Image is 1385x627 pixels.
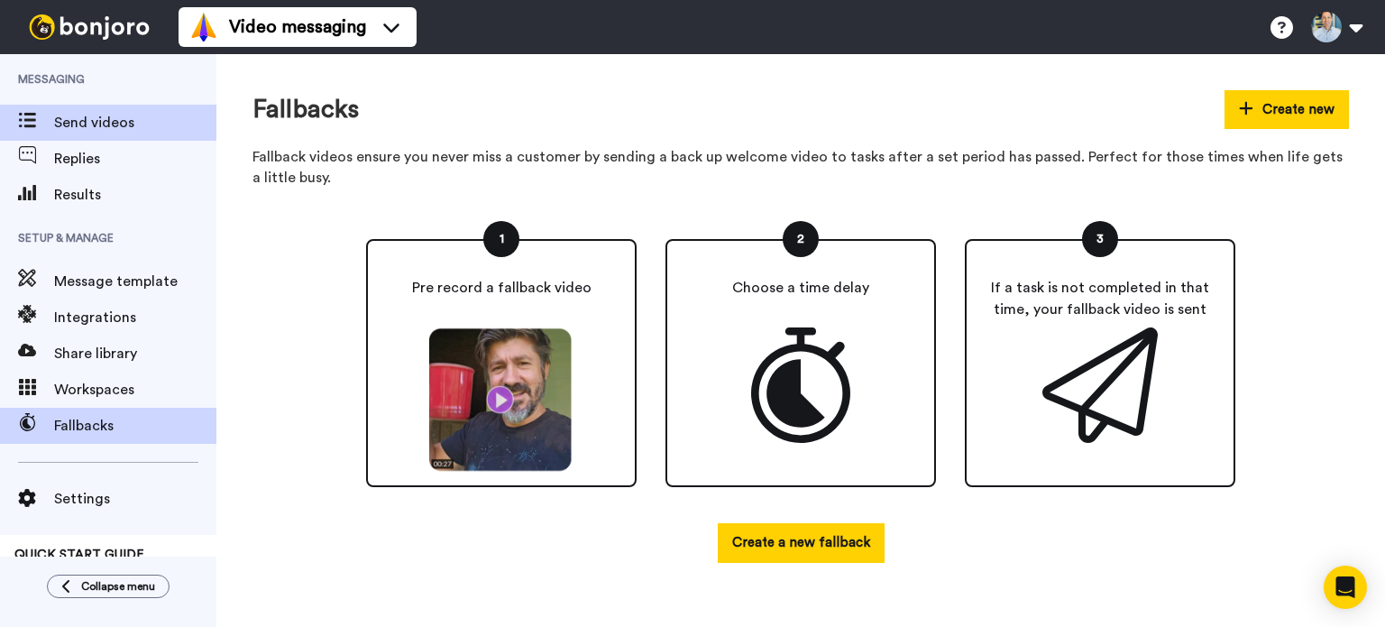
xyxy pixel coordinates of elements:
h1: Fallbacks [252,96,359,124]
span: Share library [54,343,216,364]
button: Collapse menu [47,575,170,598]
button: Create a new fallback [718,523,885,562]
span: QUICK START GUIDE [14,549,144,561]
div: Open Intercom Messenger [1324,566,1367,609]
p: Choose a time delay [732,277,869,299]
span: Message template [54,271,216,292]
span: Settings [54,488,216,510]
span: Video messaging [229,14,366,40]
p: Pre record a fallback video [412,277,592,299]
p: If a task is not completed in that time, your fallback video is sent [981,277,1219,320]
span: Collapse menu [81,579,155,594]
span: Results [54,184,216,206]
div: 3 [1082,221,1118,257]
div: 1 [483,221,519,257]
span: Integrations [54,307,216,328]
img: vm-color.svg [189,13,218,41]
span: Send videos [54,112,216,134]
img: bj-logo-header-white.svg [22,14,157,40]
button: Create new [1224,90,1349,129]
p: Fallback videos ensure you never miss a customer by sending a back up welcome video to tasks afte... [252,147,1349,189]
div: 2 [783,221,819,257]
img: matt.png [422,327,581,472]
span: Replies [54,148,216,170]
span: Workspaces [54,379,216,401]
span: Fallbacks [54,415,216,437]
